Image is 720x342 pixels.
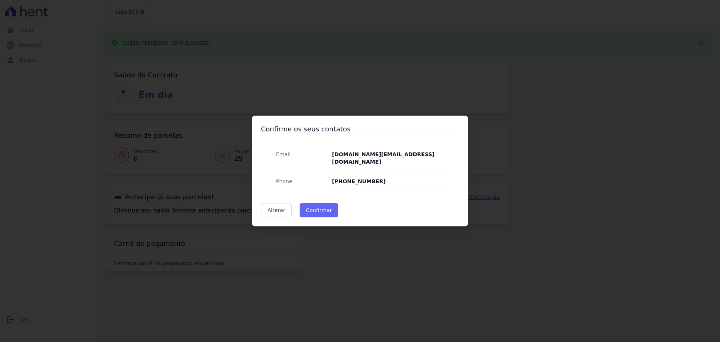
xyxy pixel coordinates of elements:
span: translation missing: pt-BR.public.contracts.modal.confirmation.phone [276,178,292,184]
button: Confirmar [300,203,339,217]
span: translation missing: pt-BR.public.contracts.modal.confirmation.email [276,151,291,157]
a: Alterar [261,203,292,217]
strong: [PHONE_NUMBER] [332,178,385,184]
strong: [DOMAIN_NAME][EMAIL_ADDRESS][DOMAIN_NAME] [332,151,434,165]
h3: Confirme os seus contatos [261,125,459,134]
